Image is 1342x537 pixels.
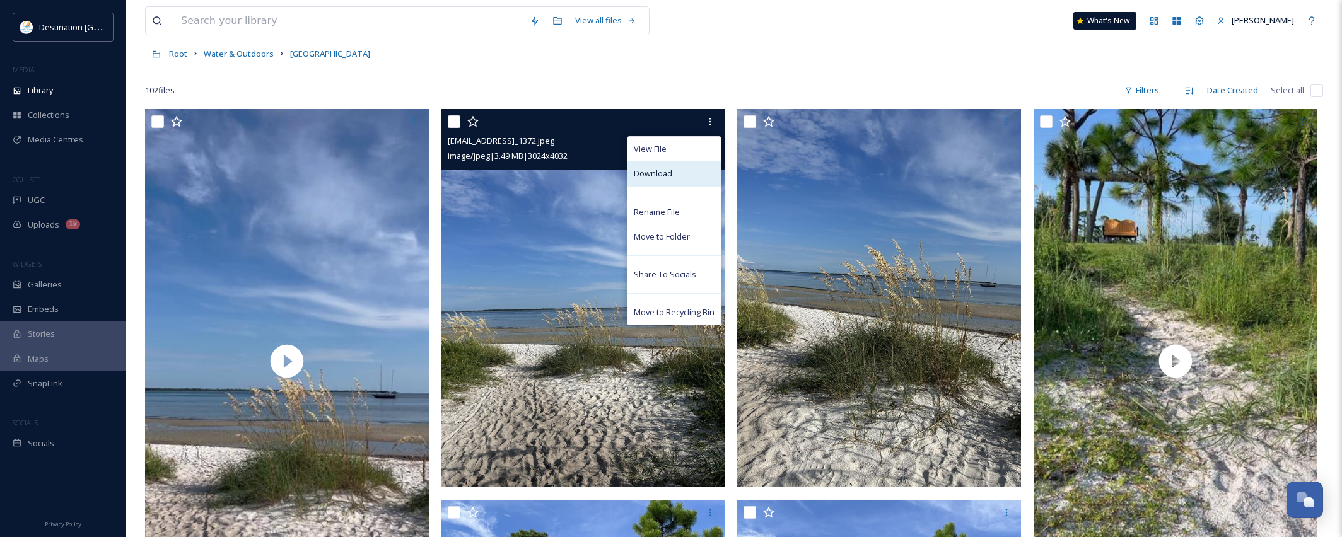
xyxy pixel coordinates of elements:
span: Select all [1271,84,1304,96]
img: download.png [20,21,33,33]
input: Search your library [175,7,523,35]
a: [GEOGRAPHIC_DATA] [290,46,370,61]
span: WIDGETS [13,259,42,268]
span: Collections [28,109,69,121]
span: image/jpeg | 3.49 MB | 3024 x 4032 [448,150,568,161]
span: Destination [GEOGRAPHIC_DATA] [39,21,165,33]
span: Maps [28,353,49,365]
span: MEDIA [13,65,35,74]
a: View all files [569,8,643,33]
span: Move to Recycling Bin [634,306,715,318]
a: Root [169,46,187,61]
span: Share To Socials [634,268,696,280]
span: Rename File [634,206,680,218]
span: Water & Outdoors [204,48,274,59]
a: Privacy Policy [45,516,81,531]
span: UGC [28,194,45,206]
img: ext_1755194116.693993_Social@destinationpanamacity.com-IMG_1374.jpeg [737,109,1021,487]
span: Stories [28,328,55,340]
span: Media Centres [28,134,83,146]
span: Library [28,84,53,96]
span: Uploads [28,219,59,231]
a: Water & Outdoors [204,46,274,61]
span: SnapLink [28,378,62,390]
span: [PERSON_NAME] [1232,14,1294,26]
span: Galleries [28,279,62,291]
div: Filters [1118,78,1165,103]
span: [GEOGRAPHIC_DATA] [290,48,370,59]
div: 1k [66,219,80,229]
span: View File [634,143,667,155]
span: Privacy Policy [45,520,81,528]
a: What's New [1073,12,1136,30]
button: Open Chat [1287,482,1323,518]
span: Socials [28,437,54,449]
img: ext_1755194117.301575_Social@destinationpanamacity.com-IMG_1372.jpeg [441,109,725,487]
span: Root [169,48,187,59]
span: 102 file s [145,84,175,96]
div: Date Created [1201,78,1264,103]
span: COLLECT [13,175,40,184]
span: [EMAIL_ADDRESS]_1372.jpeg [448,135,554,146]
span: Download [634,168,672,180]
span: Embeds [28,303,59,315]
span: SOCIALS [13,418,38,427]
a: [PERSON_NAME] [1211,8,1300,33]
span: Move to Folder [634,231,690,243]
